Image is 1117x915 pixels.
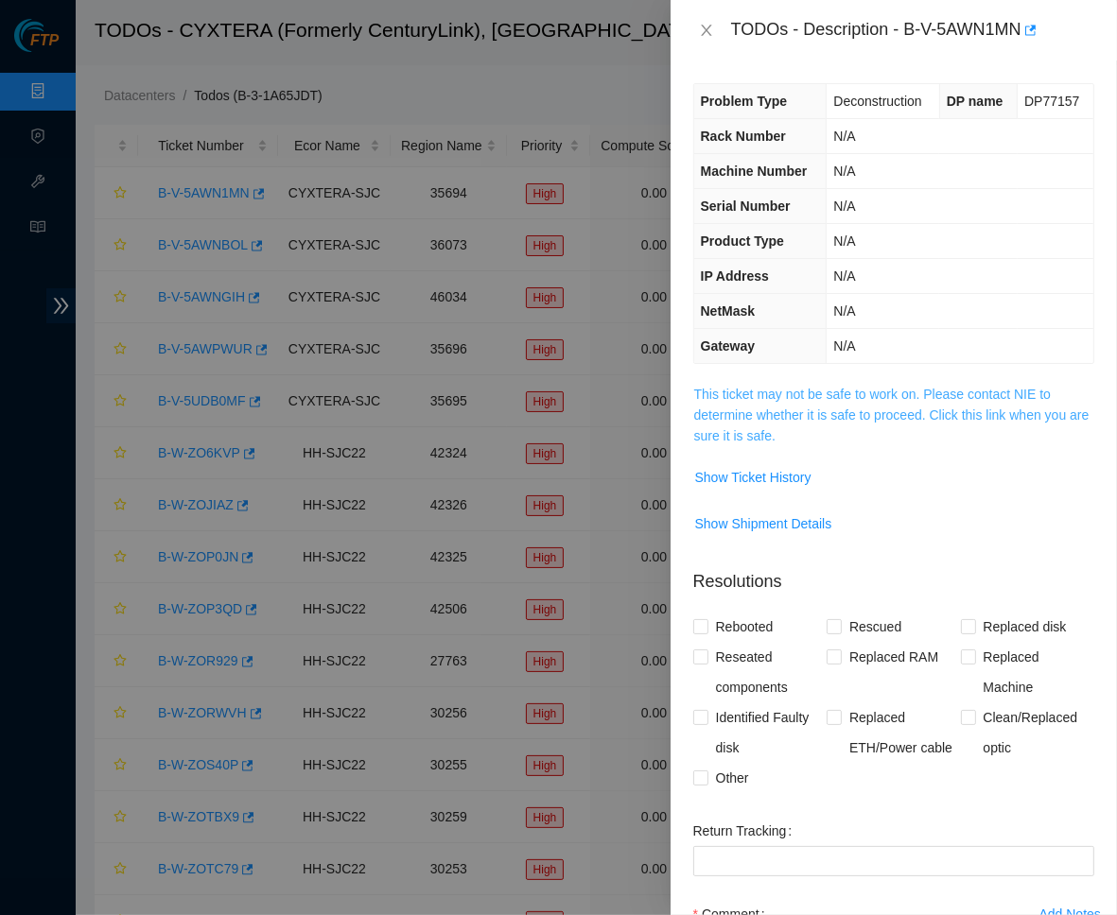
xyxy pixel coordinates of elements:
p: Resolutions [693,554,1094,595]
span: Gateway [701,338,756,354]
span: Serial Number [701,199,791,214]
span: Problem Type [701,94,788,109]
button: Show Shipment Details [694,509,833,539]
span: Replaced RAM [842,642,946,672]
span: N/A [833,268,855,284]
span: N/A [833,199,855,214]
span: Rescued [842,612,909,642]
a: This ticket may not be safe to work on. Please contact NIE to determine whether it is safe to pro... [694,387,1090,443]
span: Replaced ETH/Power cable [842,702,960,763]
span: DP name [947,94,1004,109]
div: TODOs - Description - B-V-5AWN1MN [731,15,1094,45]
span: Other [708,763,757,793]
button: Show Ticket History [694,462,812,492]
span: Show Ticket History [695,467,812,488]
span: Deconstruction [833,94,921,109]
span: Machine Number [701,164,808,179]
span: Rebooted [708,612,781,642]
span: N/A [833,129,855,144]
span: NetMask [701,303,756,319]
span: Show Shipment Details [695,513,832,534]
span: Clean/Replaced optic [976,702,1094,763]
span: Replaced Machine [976,642,1094,702]
label: Return Tracking [693,816,800,846]
span: N/A [833,303,855,319]
span: Replaced disk [976,612,1074,642]
span: Identified Faulty disk [708,702,827,763]
span: Product Type [701,233,784,249]
span: Reseated components [708,642,827,702]
span: N/A [833,233,855,249]
span: N/A [833,164,855,179]
span: close [699,23,714,38]
span: N/A [833,338,855,354]
span: Rack Number [701,129,786,144]
span: IP Address [701,268,769,284]
button: Close [693,22,720,40]
span: DP77157 [1024,94,1079,109]
input: Return Tracking [693,846,1094,876]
